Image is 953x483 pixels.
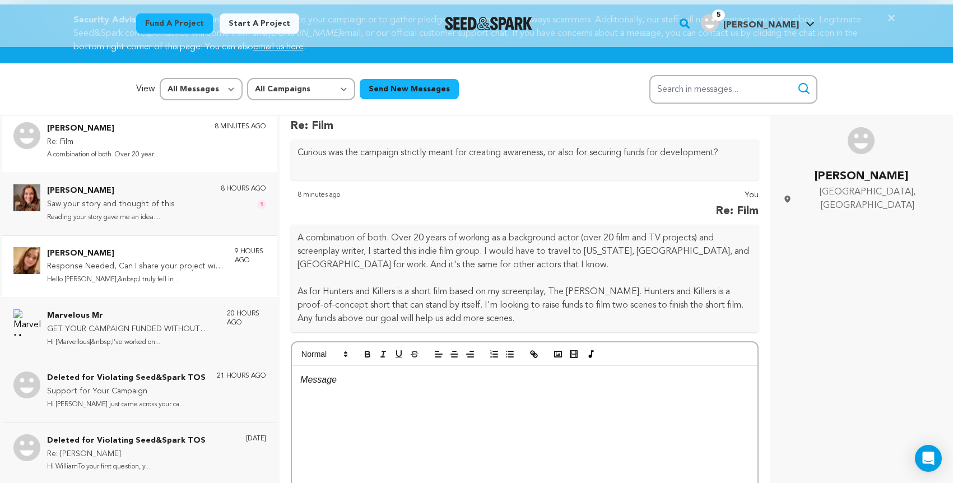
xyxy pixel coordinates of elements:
p: [DATE] [246,434,266,443]
p: 20 hours ago [720,104,759,135]
img: Emma Martinez Photo [13,247,40,274]
span: Robert T.'s Profile [699,12,817,35]
p: Hi WilliamTo your first question, y... [47,461,206,473]
img: Emily Johnson Photo [13,184,40,211]
p: [PERSON_NAME] [47,122,159,136]
img: Deleted for Violating Seed&Spark TOS Photo [13,434,40,461]
a: Seed&Spark Homepage [445,17,533,30]
a: Robert T.'s Profile [699,12,817,32]
p: Marvelous Mr [47,309,216,323]
p: 9 hours ago [235,247,266,265]
p: Re: [PERSON_NAME] [47,448,206,461]
img: Seed&Spark Logo Dark Mode [445,17,533,30]
p: Re: Film [716,202,759,220]
p: Deleted for Violating Seed&Spark TOS [47,434,206,448]
p: Response Needed, Can I share your project with my friend and family!!! [47,260,224,273]
span: 1 [257,200,266,209]
span: 5 [712,10,725,21]
p: Re: Film [47,136,159,149]
p: Saw your story and thought of this [47,198,175,211]
a: email us here [253,43,304,52]
p: Support for Your Campaign [47,385,206,398]
p: 20 hours ago [227,309,267,327]
p: As for Hunters and Killers is a short film based on my screenplay, The [PERSON_NAME]. Hunters and... [297,285,752,326]
p: [PERSON_NAME] [47,247,224,261]
p: Re: Film [291,117,352,135]
button: Send New Messages [360,79,459,99]
img: Samuel Eric Photo [848,127,875,154]
p: View [136,82,155,96]
span: [GEOGRAPHIC_DATA], [GEOGRAPHIC_DATA] [796,185,940,212]
p: Deleted for Violating Seed&Spark TOS [47,371,206,385]
p: Hi [PERSON_NAME] just came across your ca... [47,398,206,411]
p: [PERSON_NAME] [783,168,940,185]
p: Hi [Marvellous]&nbsp;I’ve worked on... [47,336,216,349]
p: A combination of both. Over 20 year... [47,148,159,161]
div: Open Intercom Messenger [915,445,942,472]
div: Robert T.'s Profile [701,14,799,32]
p: 8 minutes ago [297,189,340,220]
img: Deleted for Violating Seed&Spark TOS Photo [13,371,40,398]
img: user.png [701,14,719,32]
span: [PERSON_NAME] [723,21,799,30]
a: Start a project [220,13,299,34]
p: 8 hours ago [221,184,266,193]
p: Reading your story gave me an idea.... [47,211,175,224]
a: Fund a project [136,13,213,34]
p: 8 minutes ago [215,122,266,131]
p: GET YOUR CAMPAIGN FUNDED WITHOUT HIRING EXPERT [47,323,216,336]
img: Marvelous Mr Photo [13,309,40,336]
img: Samuel Eric Photo [13,122,40,149]
p: Hello [PERSON_NAME],&nbsp;I truly fell in... [47,273,224,286]
p: 21 hours ago [217,371,266,380]
input: Search in messages... [649,75,817,104]
p: [PERSON_NAME] [47,184,175,198]
p: A combination of both. Over 20 years of working as a background actor (over 20 film and TV projec... [297,231,752,272]
p: You [716,189,759,202]
p: Curious was the campaign strictly meant for creating awareness, or also for securing funds for de... [297,146,752,160]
